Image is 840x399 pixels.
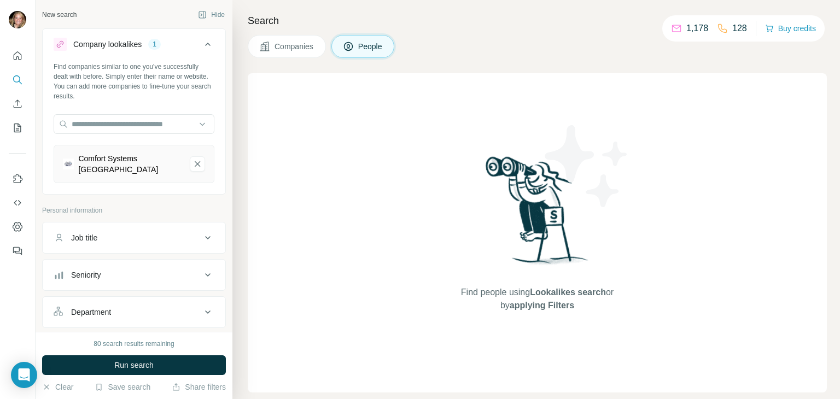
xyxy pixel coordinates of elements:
h4: Search [248,13,827,28]
div: Open Intercom Messenger [11,362,37,388]
div: 1 [148,39,161,49]
button: Clear [42,382,73,392]
button: Search [9,70,26,90]
button: Share filters [172,382,226,392]
div: Company lookalikes [73,39,142,50]
button: Company lookalikes1 [43,31,225,62]
button: Feedback [9,241,26,261]
button: Quick start [9,46,26,66]
button: Job title [43,225,225,251]
button: Enrich CSV [9,94,26,114]
button: Dashboard [9,217,26,237]
img: Comfort Systems USA-logo [63,159,74,169]
button: Use Surfe API [9,193,26,213]
div: Comfort Systems [GEOGRAPHIC_DATA] [78,153,181,175]
div: 80 search results remaining [94,339,174,349]
button: Department [43,299,225,325]
div: Seniority [71,269,101,280]
div: Job title [71,232,97,243]
span: Find people using or by [450,286,625,312]
div: Find companies similar to one you've successfully dealt with before. Simply enter their name or w... [54,62,214,101]
button: Hide [190,7,232,23]
button: Seniority [43,262,225,288]
span: Companies [275,41,314,52]
button: Save search [95,382,150,392]
img: Avatar [9,11,26,28]
button: My lists [9,118,26,138]
button: Run search [42,355,226,375]
button: Buy credits [765,21,816,36]
p: 1,178 [686,22,708,35]
span: People [358,41,383,52]
img: Surfe Illustration - Stars [538,117,636,215]
p: 128 [732,22,747,35]
img: Surfe Illustration - Woman searching with binoculars [481,154,594,275]
span: Lookalikes search [530,287,606,297]
div: Department [71,307,111,318]
p: Personal information [42,206,226,215]
button: Use Surfe on LinkedIn [9,169,26,189]
span: Run search [114,360,154,371]
span: applying Filters [510,301,574,310]
div: New search [42,10,77,20]
button: Comfort Systems USA-remove-button [190,156,205,172]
